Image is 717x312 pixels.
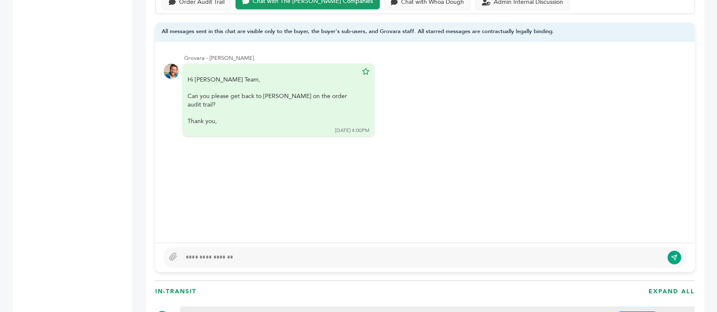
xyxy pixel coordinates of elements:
[155,22,695,42] div: All messages sent in this chat are visible only to the buyer, the buyer's sub-users, and Grovara ...
[184,54,686,62] div: Grovara - [PERSON_NAME]
[188,117,358,126] div: Thank you,
[188,76,358,126] div: Hi [PERSON_NAME] Team,
[649,287,695,296] h3: EXPAND ALL
[188,92,358,109] div: Can you please get back to [PERSON_NAME] on the order audit trail?
[335,127,370,134] div: [DATE] 4:00PM
[155,287,196,296] h3: In-Transit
